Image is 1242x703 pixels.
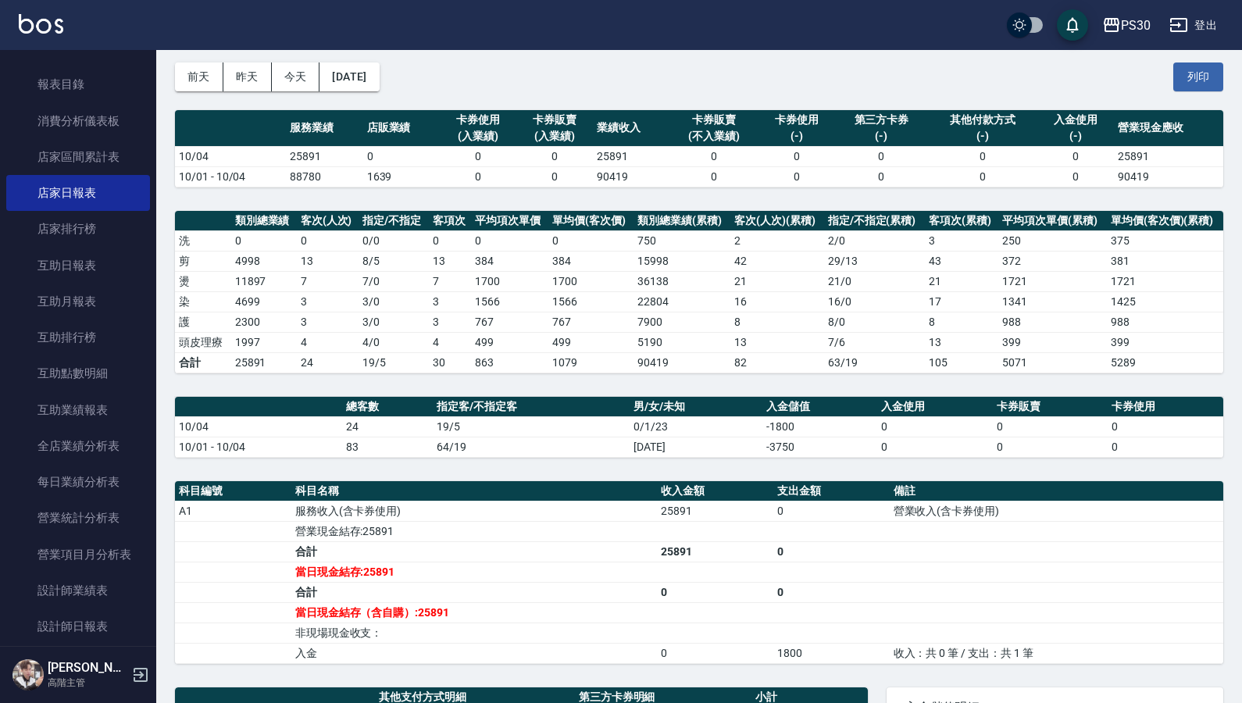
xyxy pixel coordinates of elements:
[516,146,593,166] td: 0
[359,271,428,291] td: 7 / 0
[231,230,297,251] td: 0
[877,416,993,437] td: 0
[175,146,286,166] td: 10/04
[1041,112,1110,128] div: 入金使用
[175,230,231,251] td: 洗
[231,312,297,332] td: 2300
[429,332,472,352] td: 4
[19,14,63,34] img: Logo
[433,437,630,457] td: 64/19
[175,251,231,271] td: 剪
[762,128,831,145] div: (-)
[175,481,291,501] th: 科目編號
[231,211,297,231] th: 類別總業績
[657,481,773,501] th: 收入金額
[593,110,669,147] th: 業績收入
[835,166,928,187] td: 0
[6,573,150,608] a: 設計師業績表
[730,251,824,271] td: 42
[286,146,362,166] td: 25891
[297,211,359,231] th: 客次(人次)
[762,416,878,437] td: -1800
[6,139,150,175] a: 店家區間累計表
[6,284,150,319] a: 互助月報表
[758,166,835,187] td: 0
[471,211,548,231] th: 平均項次單價
[1163,11,1223,40] button: 登出
[291,521,657,541] td: 營業現金結存:25891
[839,128,924,145] div: (-)
[6,319,150,355] a: 互助排行榜
[593,146,669,166] td: 25891
[6,392,150,428] a: 互助業績報表
[762,437,878,457] td: -3750
[890,643,1223,663] td: 收入：共 0 筆 / 支出：共 1 筆
[1107,332,1223,352] td: 399
[231,352,297,373] td: 25891
[175,312,231,332] td: 護
[877,437,993,457] td: 0
[223,62,272,91] button: 昨天
[291,501,657,521] td: 服務收入(含卡券使用)
[998,332,1107,352] td: 399
[471,230,548,251] td: 0
[359,230,428,251] td: 0 / 0
[824,352,925,373] td: 63/19
[6,500,150,536] a: 營業統計分析表
[824,230,925,251] td: 2 / 0
[6,66,150,102] a: 報表目錄
[6,644,150,680] a: 設計師業績分析表
[730,211,824,231] th: 客次(人次)(累積)
[839,112,924,128] div: 第三方卡券
[175,62,223,91] button: 前天
[429,291,472,312] td: 3
[6,103,150,139] a: 消費分析儀表板
[993,416,1108,437] td: 0
[1041,128,1110,145] div: (-)
[6,248,150,284] a: 互助日報表
[429,271,472,291] td: 7
[175,291,231,312] td: 染
[824,271,925,291] td: 21 / 0
[890,481,1223,501] th: 備註
[471,312,548,332] td: 767
[925,211,998,231] th: 客項次(累積)
[444,128,512,145] div: (入業績)
[297,332,359,352] td: 4
[730,230,824,251] td: 2
[363,166,440,187] td: 1639
[471,271,548,291] td: 1700
[877,397,993,417] th: 入金使用
[824,291,925,312] td: 16 / 0
[1107,291,1223,312] td: 1425
[1108,416,1223,437] td: 0
[291,602,657,623] td: 當日現金結存（含自購）:25891
[175,397,1223,458] table: a dense table
[824,251,925,271] td: 29 / 13
[359,352,428,373] td: 19/5
[925,332,998,352] td: 13
[730,291,824,312] td: 16
[1173,62,1223,91] button: 列印
[471,352,548,373] td: 863
[363,110,440,147] th: 店販業績
[433,416,630,437] td: 19/5
[657,541,773,562] td: 25891
[471,251,548,271] td: 384
[1114,146,1223,166] td: 25891
[633,312,730,332] td: 7900
[471,332,548,352] td: 499
[1107,271,1223,291] td: 1721
[773,501,890,521] td: 0
[998,211,1107,231] th: 平均項次單價(累積)
[633,211,730,231] th: 類別總業績(累積)
[297,352,359,373] td: 24
[175,501,291,521] td: A1
[548,291,633,312] td: 1566
[1108,437,1223,457] td: 0
[1114,166,1223,187] td: 90419
[516,166,593,187] td: 0
[998,352,1107,373] td: 5071
[730,332,824,352] td: 13
[272,62,320,91] button: 今天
